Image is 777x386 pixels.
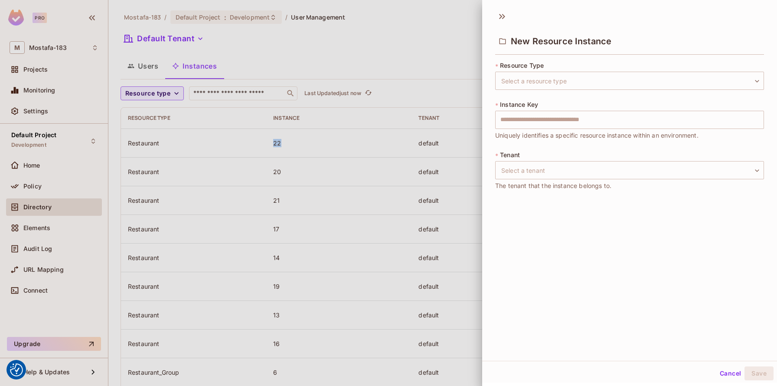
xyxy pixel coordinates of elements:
img: Revisit consent button [10,363,23,376]
span: Resource Type [500,62,544,69]
span: New Resource Instance [511,36,611,46]
button: Save [744,366,774,380]
span: Tenant [500,152,520,158]
span: The tenant that the instance belongs to. [495,181,611,191]
button: Consent Preferences [10,363,23,376]
span: Uniquely identifies a specific resource instance within an environment. [495,131,699,140]
span: Instance Key [500,101,538,108]
button: Cancel [716,366,744,380]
